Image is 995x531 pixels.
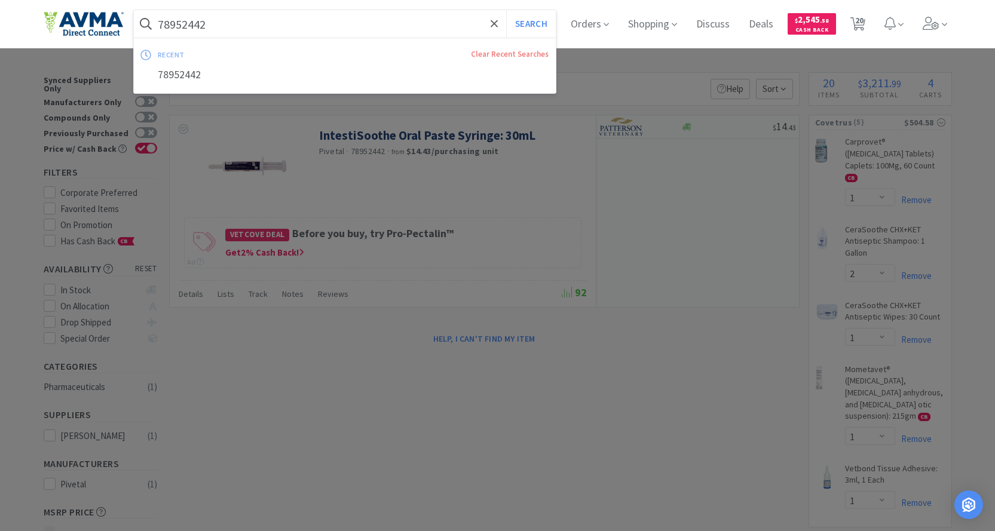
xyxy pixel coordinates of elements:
a: $2,545.58Cash Back [788,8,836,40]
button: Search [506,10,556,38]
span: Cash Back [795,27,829,35]
span: 2,545 [795,14,829,25]
a: Clear Recent Searches [471,49,549,59]
div: 78952442 [134,64,556,86]
span: . 58 [820,17,829,24]
a: Deals [744,19,778,30]
span: $ [795,17,798,24]
input: Search by item, sku, manufacturer, ingredient, size... [134,10,556,38]
img: e4e33dab9f054f5782a47901c742baa9_102.png [44,11,124,36]
a: 20 [846,20,870,31]
a: Discuss [691,19,734,30]
div: Open Intercom Messenger [954,490,983,519]
div: recent [158,45,328,64]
